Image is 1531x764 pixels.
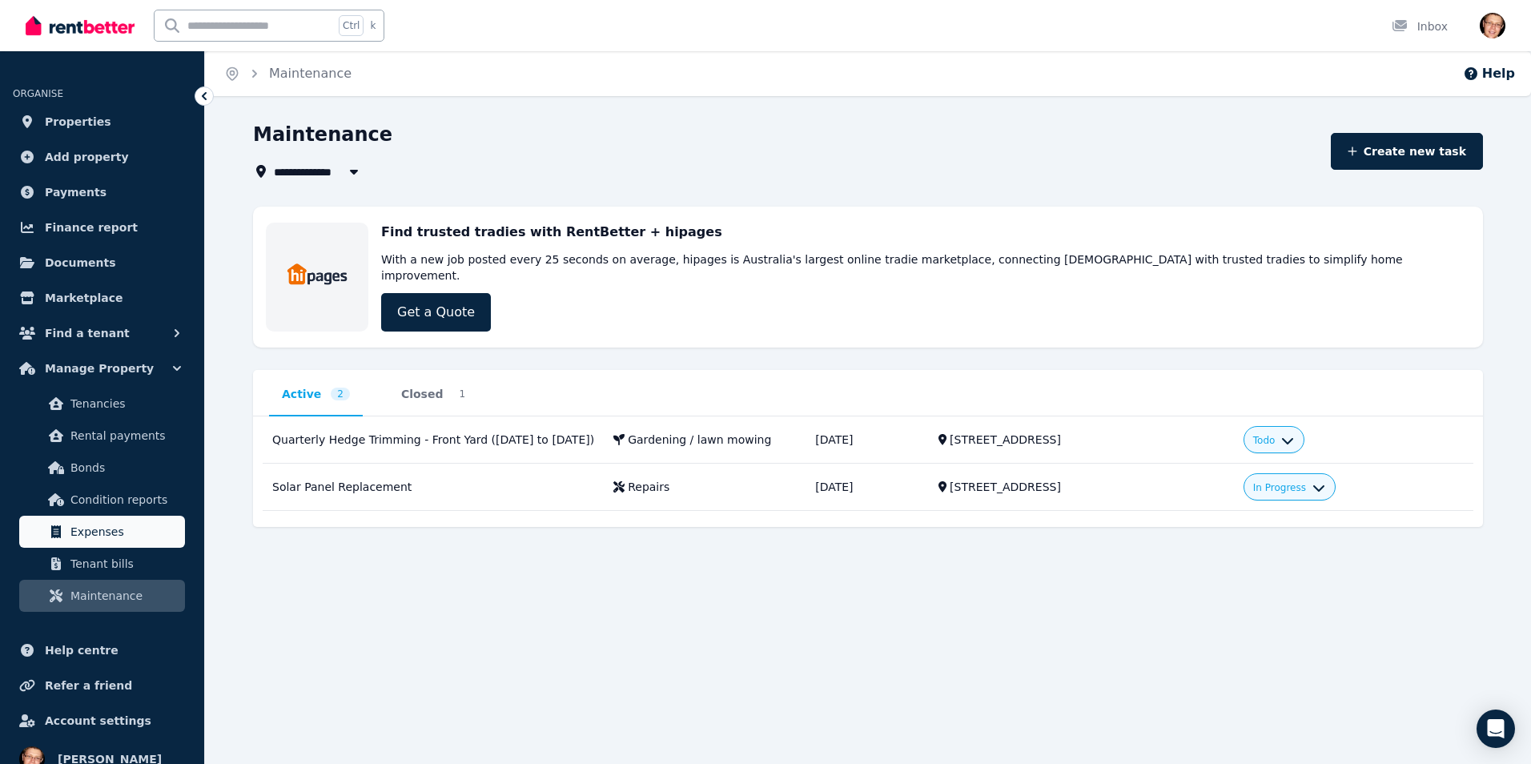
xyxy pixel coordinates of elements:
span: Account settings [45,711,151,730]
span: Expenses [70,522,179,541]
a: Expenses [19,516,185,548]
span: 1 [452,388,472,400]
a: Tenant bills [19,548,185,580]
span: k [370,19,376,32]
span: In Progress [1253,481,1306,494]
span: Refer a friend [45,676,132,695]
a: Maintenance [19,580,185,612]
a: Finance report [13,211,191,243]
span: Maintenance [70,586,179,605]
span: Closed [401,386,444,402]
h3: Find trusted tradies with RentBetter + hipages [381,223,722,242]
span: Find a tenant [45,324,130,343]
a: Bonds [19,452,185,484]
td: [DATE] [806,464,928,511]
div: Open Intercom Messenger [1477,710,1515,748]
nav: Tabs [269,386,1467,416]
nav: Breadcrumb [205,51,371,96]
img: RentBetter [26,14,135,38]
span: 2 [331,388,350,400]
button: Todo [1253,434,1295,447]
div: Quarterly Hedge Trimming - Front Yard ([DATE] to [DATE]) [272,432,594,448]
div: [STREET_ADDRESS] [950,479,1224,495]
a: Marketplace [13,282,191,314]
span: Active [282,386,321,402]
button: Create new task [1331,133,1484,170]
span: Bonds [70,458,179,477]
div: Repairs [628,479,669,495]
span: Tenancies [70,394,179,413]
a: Account settings [13,705,191,737]
div: Inbox [1392,18,1448,34]
span: Manage Property [45,359,154,378]
span: Help centre [45,641,119,660]
span: Condition reports [70,490,179,509]
img: Trades & Maintenance [287,260,348,289]
button: In Progress [1253,481,1325,494]
span: Rental payments [70,426,179,445]
a: Rental payments [19,420,185,452]
span: Documents [45,253,116,272]
div: Gardening / lawn mowing [628,432,771,448]
span: Marketplace [45,288,123,308]
div: [STREET_ADDRESS] [950,432,1224,448]
a: Get a Quote [381,293,491,332]
a: Payments [13,176,191,208]
span: Tenant bills [70,554,179,573]
a: Refer a friend [13,670,191,702]
a: Add property [13,141,191,173]
span: Ctrl [339,15,364,36]
a: Condition reports [19,484,185,516]
button: Find a tenant [13,317,191,349]
a: Help centre [13,634,191,666]
a: Maintenance [269,66,352,81]
div: Solar Panel Replacement [272,479,594,495]
a: Properties [13,106,191,138]
span: Payments [45,183,106,202]
span: Properties [45,112,111,131]
span: Finance report [45,218,138,237]
img: Philipp Hartle [1480,13,1505,38]
span: Todo [1253,434,1276,447]
a: Tenancies [19,388,185,420]
td: [DATE] [806,416,928,464]
span: Add property [45,147,129,167]
button: Manage Property [13,352,191,384]
button: Help [1463,64,1515,83]
span: ORGANISE [13,88,63,99]
h1: Maintenance [253,122,392,147]
a: Documents [13,247,191,279]
p: With a new job posted every 25 seconds on average, hipages is Australia's largest online tradie m... [381,251,1470,283]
